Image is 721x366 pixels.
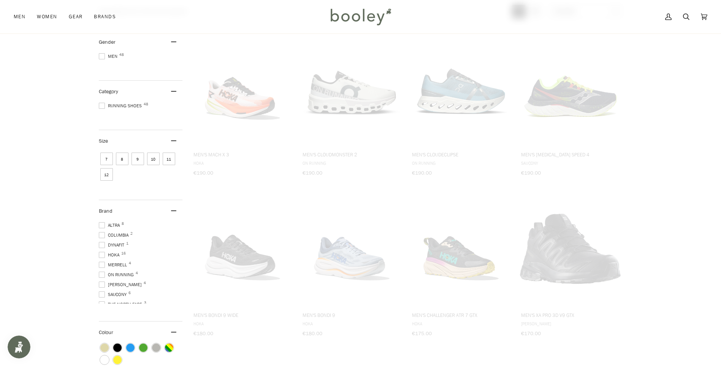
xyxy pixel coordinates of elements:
span: 4 [144,281,146,285]
img: Booley [327,6,394,28]
span: Colour: Green [139,344,147,352]
span: DYNAFIT [99,242,127,248]
span: Category [99,88,118,95]
span: Size: 9 [132,153,144,165]
span: Men [99,53,120,60]
span: Brand [99,207,113,215]
span: Colour: Black [113,344,122,352]
span: [PERSON_NAME] [99,281,144,288]
span: 4 [129,261,131,265]
span: On Running [99,271,136,278]
span: Colour: Multicolour [165,344,173,352]
span: Size: 10 [147,153,160,165]
span: Gender [99,38,116,46]
span: 1 [126,242,128,245]
span: Merrell [99,261,129,268]
span: Size [99,137,108,145]
span: Women [37,13,57,21]
span: 16 [121,251,126,255]
span: Men [14,13,25,21]
span: Size: 12 [100,168,113,181]
span: 3 [144,301,146,305]
span: Colour: Blue [126,344,135,352]
span: Colour: Grey [152,344,160,352]
span: Saucony [99,291,129,298]
span: Colour: White [100,356,109,364]
span: Brands [94,13,116,21]
span: Columbia [99,232,131,239]
span: Colour: Beige [100,344,109,352]
span: 8 [122,222,124,226]
span: The North Face [99,301,144,308]
span: Altra [99,222,122,229]
span: Gear [69,13,83,21]
iframe: Button to open loyalty program pop-up [8,336,30,358]
span: Size: 7 [100,153,113,165]
span: Size: 8 [116,153,128,165]
span: 48 [119,53,124,57]
span: 48 [144,102,148,106]
span: 6 [128,291,131,295]
span: Colour [99,329,119,336]
span: 2 [130,232,133,236]
span: Size: 11 [163,153,175,165]
span: 4 [136,271,138,275]
span: Running Shoes [99,102,144,109]
span: Colour: Yellow [113,356,122,364]
span: Hoka [99,251,122,258]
